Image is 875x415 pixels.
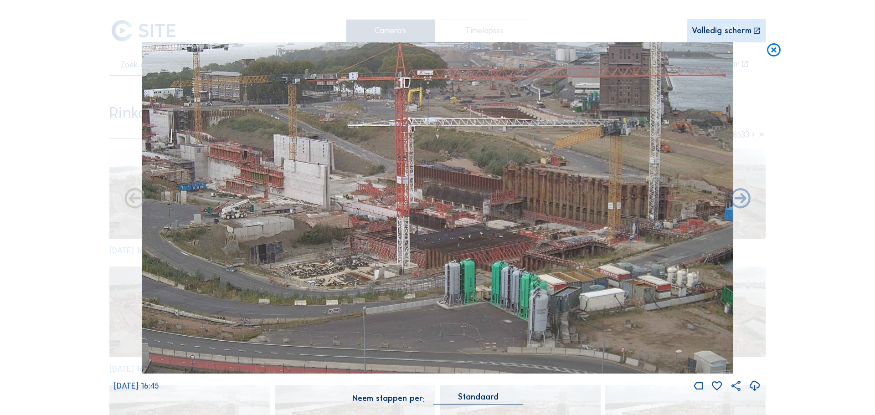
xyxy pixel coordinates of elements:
i: Forward [123,187,147,211]
i: Back [728,187,752,211]
div: Neem stappen per: [352,395,425,403]
span: [DATE] 16:45 [114,381,159,391]
div: Standaard [433,393,523,405]
div: Standaard [458,393,499,401]
div: Volledig scherm [692,27,751,36]
img: Image [142,42,733,374]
